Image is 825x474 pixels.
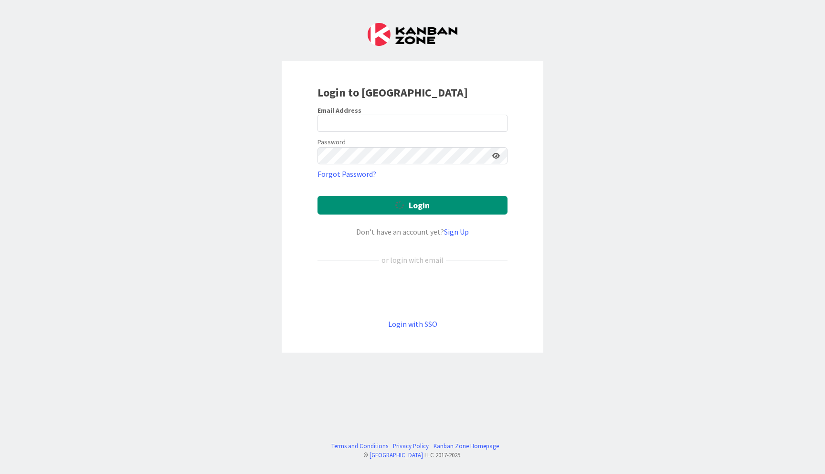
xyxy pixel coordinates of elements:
a: [GEOGRAPHIC_DATA] [370,451,423,459]
iframe: To enrich screen reader interactions, please activate Accessibility in Grammarly extension settings [313,281,512,302]
a: Terms and Conditions [331,442,388,451]
a: Forgot Password? [317,168,376,180]
a: Sign Up [444,227,469,237]
div: Don’t have an account yet? [317,226,508,237]
label: Password [317,137,346,147]
a: Kanban Zone Homepage [434,442,499,451]
label: Email Address [317,106,361,115]
img: Kanban Zone [368,23,457,46]
div: © LLC 2017- 2025 . [327,451,499,460]
a: Privacy Policy [393,442,429,451]
a: Login with SSO [388,319,437,329]
div: or login with email [379,254,446,266]
button: Login [317,196,508,215]
b: Login to [GEOGRAPHIC_DATA] [317,85,468,100]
